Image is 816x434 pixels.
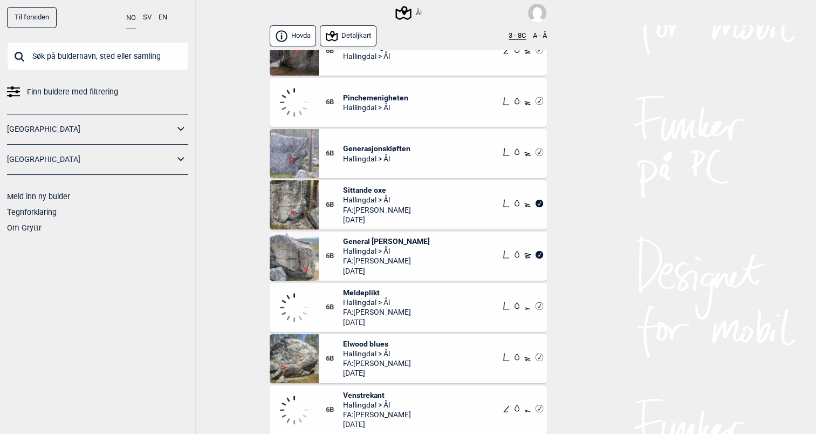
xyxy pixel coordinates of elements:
[343,349,411,358] span: Hallingdal > Ål
[270,26,547,76] div: Pinsemenigheten 2111236BPinsemenighetenHallingdal > Ål
[320,25,377,46] button: Detaljkart
[343,368,411,378] span: [DATE]
[326,98,344,107] span: 6B
[343,236,430,246] span: General [PERSON_NAME]
[7,84,188,100] a: Finn buldere med filtrering
[343,205,411,215] span: FA: [PERSON_NAME]
[270,180,547,229] div: Sittande oxe 2305216BSittande oxeHallingdal > ÅlFA:[PERSON_NAME][DATE]
[343,266,430,276] span: [DATE]
[528,4,546,22] img: User fallback1
[343,185,411,195] span: Sittande oxe
[7,121,174,137] a: [GEOGRAPHIC_DATA]
[7,192,70,201] a: Meld inn ny bulder
[326,149,344,158] span: 6B
[7,208,57,216] a: Tegnforklaring
[343,103,408,112] span: Hallingdal > Ål
[343,288,411,297] span: Meldeplikt
[343,307,411,317] span: FA: [PERSON_NAME]
[343,256,430,266] span: FA: [PERSON_NAME]
[509,32,526,40] button: 3 - 8C
[343,93,408,103] span: Pinchemenigheten
[343,419,411,429] span: [DATE]
[7,223,42,232] a: Om Gryttr
[270,232,547,281] div: General Machaq 2305216BGeneral [PERSON_NAME]Hallingdal > ÅlFA:[PERSON_NAME][DATE]
[343,400,411,410] span: Hallingdal > Ål
[270,283,547,332] div: 6BMeldepliktHallingdal > ÅlFA:[PERSON_NAME][DATE]
[270,180,319,229] img: Sittande oxe 230521
[270,25,317,46] button: Hovda
[270,129,319,178] img: Generasjonskloften
[343,215,411,225] span: [DATE]
[326,354,344,363] span: 6B
[270,26,319,76] img: Pinsemenigheten 211123
[126,7,136,29] button: NO
[270,232,319,281] img: General Machaq 230521
[270,334,319,383] img: Elwood blues
[326,303,344,312] span: 6B
[343,410,411,419] span: FA: [PERSON_NAME]
[270,334,547,383] div: Elwood blues6BElwood bluesHallingdal > ÅlFA:[PERSON_NAME][DATE]
[343,195,411,205] span: Hallingdal > Ål
[7,7,57,28] a: Til forsiden
[326,200,344,209] span: 6B
[326,405,344,415] span: 6B
[143,7,152,28] button: SV
[326,46,344,56] span: 6B
[343,390,411,400] span: Venstrekant
[343,246,430,256] span: Hallingdal > Ål
[27,84,118,100] span: Finn buldere med filtrering
[270,129,547,178] div: Generasjonskloften6BGenerasjonskløftenHallingdal > Ål
[270,78,547,127] div: 6BPinchemenighetenHallingdal > Ål
[343,339,411,349] span: Elwood blues
[343,154,410,164] span: Hallingdal > Ål
[159,7,167,28] button: EN
[343,51,404,61] span: Hallingdal > Ål
[343,297,411,307] span: Hallingdal > Ål
[343,144,410,153] span: Generasjonskløften
[397,6,421,19] div: Ål
[533,32,547,40] button: A - Å
[326,252,344,261] span: 6B
[343,317,411,327] span: [DATE]
[7,152,174,167] a: [GEOGRAPHIC_DATA]
[7,42,188,70] input: Søk på buldernavn, sted eller samling
[343,358,411,368] span: FA: [PERSON_NAME]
